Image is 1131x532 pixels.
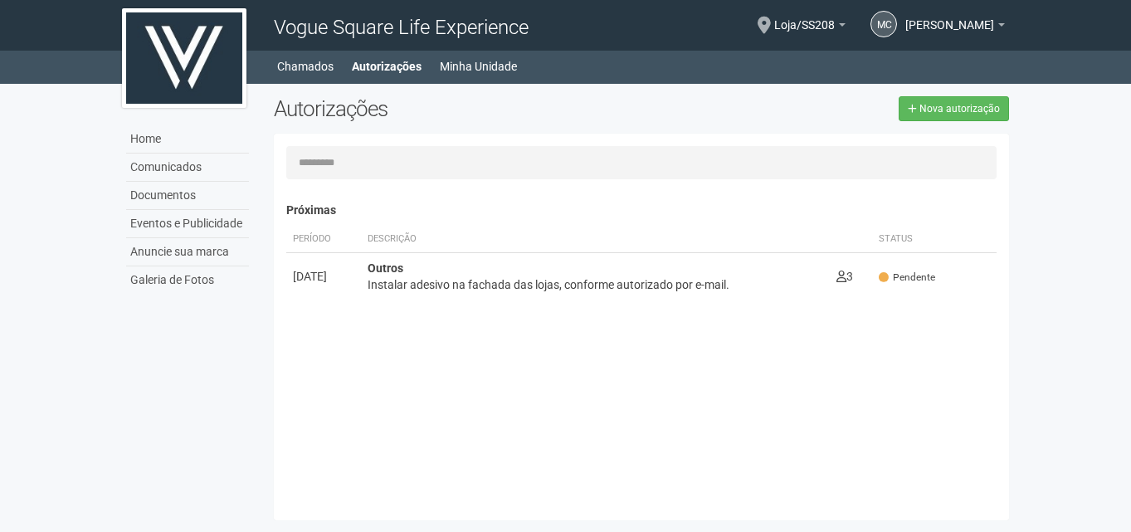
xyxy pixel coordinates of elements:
th: Período [286,226,361,253]
a: Minha Unidade [440,55,517,78]
a: Galeria de Fotos [126,266,249,294]
div: Instalar adesivo na fachada das lojas, conforme autorizado por e-mail. [368,276,823,293]
span: 3 [836,270,853,283]
a: [PERSON_NAME] [905,21,1005,34]
span: Pendente [879,271,935,285]
a: Comunicados [126,154,249,182]
a: MC [870,11,897,37]
h4: Próximas [286,204,997,217]
a: Chamados [277,55,334,78]
a: Home [126,125,249,154]
span: MARCELA COELHO PEREIRA [905,2,994,32]
div: [DATE] [293,268,354,285]
a: Documentos [126,182,249,210]
a: Autorizações [352,55,422,78]
span: Loja/SS208 [774,2,835,32]
strong: Outros [368,261,403,275]
a: Loja/SS208 [774,21,846,34]
a: Nova autorização [899,96,1009,121]
span: Nova autorização [919,103,1000,115]
span: Vogue Square Life Experience [274,16,529,39]
img: logo.jpg [122,8,246,108]
th: Descrição [361,226,830,253]
a: Eventos e Publicidade [126,210,249,238]
a: Anuncie sua marca [126,238,249,266]
h2: Autorizações [274,96,629,121]
th: Status [872,226,997,253]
